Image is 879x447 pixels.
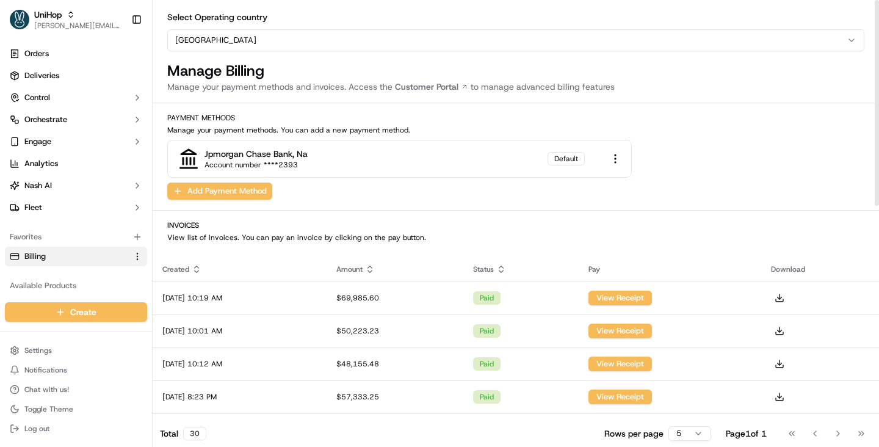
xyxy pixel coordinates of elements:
button: Engage [5,132,147,151]
div: Amount [336,264,454,274]
div: paid [473,390,501,404]
span: Control [24,92,50,103]
div: $48,155.48 [336,359,454,369]
button: Log out [5,420,147,437]
button: View Receipt [588,324,652,338]
span: Notifications [24,365,67,375]
span: Fleet [24,202,42,213]
button: Control [5,88,147,107]
button: UniHop [34,9,62,21]
span: Analytics [24,158,58,169]
p: Manage your payment methods and invoices. Access the to manage advanced billing features [167,81,864,93]
a: Deliveries [5,66,147,85]
div: jpmorgan chase bank, na [204,148,308,160]
span: Toggle Theme [24,404,73,414]
div: We're available if you need us! [42,129,154,139]
div: Status [473,264,569,274]
span: Chat with us! [24,385,69,394]
div: $69,985.60 [336,293,454,303]
button: Nash AI [5,176,147,195]
p: Welcome 👋 [12,49,222,68]
button: Notifications [5,362,147,379]
span: Pylon [121,207,148,216]
h2: Payment Methods [167,113,864,123]
div: paid [473,324,501,338]
button: Create [5,302,147,322]
label: Select Operating country [167,12,267,23]
button: Add Payment Method [167,183,272,200]
button: Orchestrate [5,110,147,129]
div: paid [473,291,501,305]
button: Fleet [5,198,147,217]
button: Settings [5,342,147,359]
div: Favorites [5,227,147,247]
div: Default [548,152,585,165]
p: Manage your payment methods. You can add a new payment method. [167,125,864,135]
span: Orchestrate [24,114,67,125]
div: Start new chat [42,117,200,129]
p: Rows per page [604,427,664,440]
span: Billing [24,251,46,262]
button: View Receipt [588,390,652,404]
span: Knowledge Base [24,177,93,189]
a: Analytics [5,154,147,173]
a: Billing [10,251,128,262]
button: View Receipt [588,357,652,371]
button: [PERSON_NAME][EMAIL_ADDRESS][DOMAIN_NAME] [34,21,121,31]
span: Settings [24,346,52,355]
span: Orders [24,48,49,59]
h2: Invoices [167,220,864,230]
div: Download [771,264,869,274]
span: Deliveries [24,70,59,81]
div: Page 1 of 1 [726,427,767,440]
div: Available Products [5,276,147,296]
div: Created [162,264,317,274]
input: Got a question? Start typing here... [32,79,220,92]
img: 1736555255976-a54dd68f-1ca7-489b-9aae-adbdc363a1c4 [12,117,34,139]
div: $50,223.23 [336,326,454,336]
h1: Manage Billing [167,61,864,81]
a: 💻API Documentation [98,172,201,194]
p: View list of invoices. You can pay an invoice by clicking on the pay button. [167,233,864,242]
a: Orders [5,44,147,64]
a: 📗Knowledge Base [7,172,98,194]
td: [DATE] 10:19 AM [153,282,327,314]
a: Powered byPylon [86,206,148,216]
div: Total [160,427,206,440]
span: Engage [24,136,51,147]
td: [DATE] 9:20 AM [153,413,327,446]
div: paid [473,357,501,371]
div: Pay [588,264,751,274]
td: [DATE] 8:23 PM [153,380,327,413]
div: 💻 [103,178,113,188]
button: Start new chat [208,120,222,135]
button: Chat with us! [5,381,147,398]
button: View Receipt [588,291,652,305]
div: 30 [183,427,206,440]
a: Customer Portal [392,81,471,93]
img: Nash [12,12,37,37]
td: [DATE] 10:12 AM [153,347,327,380]
button: Toggle Theme [5,401,147,418]
div: $57,333.25 [336,392,454,402]
button: UniHopUniHop[PERSON_NAME][EMAIL_ADDRESS][DOMAIN_NAME] [5,5,126,34]
span: API Documentation [115,177,196,189]
button: Billing [5,247,147,266]
div: Account number ****2393 [204,160,298,170]
span: Create [70,306,96,318]
div: 📗 [12,178,22,188]
img: UniHop [10,10,29,29]
span: Log out [24,424,49,434]
span: Nash AI [24,180,52,191]
td: [DATE] 10:01 AM [153,314,327,347]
